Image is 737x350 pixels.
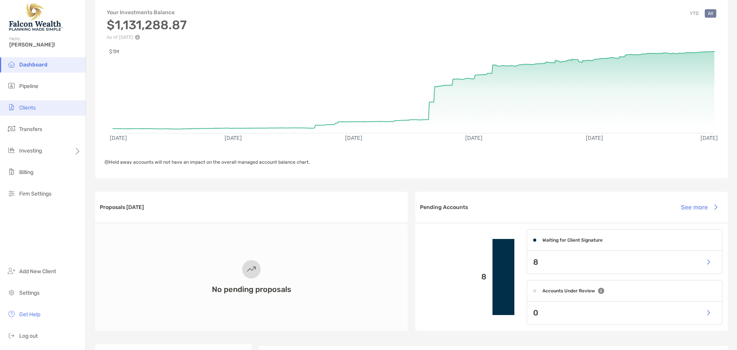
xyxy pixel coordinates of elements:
[19,83,38,90] span: Pipeline
[104,159,310,165] span: Held away accounts will not have an impact on the overall managed account balance chart.
[9,3,63,31] img: Falcon Wealth Planning Logo
[109,48,119,55] text: $1M
[19,333,38,339] span: Log out
[9,41,81,48] span: [PERSON_NAME]!
[586,135,603,141] text: [DATE]
[7,103,16,112] img: clients icon
[705,9,716,18] button: All
[19,311,40,318] span: Get Help
[533,257,538,267] p: 8
[7,266,16,275] img: add_new_client icon
[19,169,33,176] span: Billing
[7,81,16,90] img: pipeline icon
[465,135,483,141] text: [DATE]
[421,272,486,282] p: 8
[7,146,16,155] img: investing icon
[212,285,291,294] h3: No pending proposals
[19,268,56,275] span: Add New Client
[19,105,36,111] span: Clients
[542,237,603,243] h4: Waiting for Client Signature
[19,148,42,154] span: Investing
[135,35,140,40] img: Performance Info
[542,288,595,294] h4: Accounts Under Review
[7,309,16,318] img: get-help icon
[107,35,187,40] p: As of [DATE]
[110,135,127,141] text: [DATE]
[7,60,16,69] img: dashboard icon
[225,135,242,141] text: [DATE]
[687,9,702,18] button: YTD
[100,204,144,211] h3: Proposals [DATE]
[7,288,16,297] img: settings icon
[19,126,42,133] span: Transfers
[701,135,718,141] text: [DATE]
[345,135,362,141] text: [DATE]
[107,9,187,16] h4: Your Investments Balance
[19,61,48,68] span: Dashboard
[19,191,51,197] span: Firm Settings
[7,189,16,198] img: firm-settings icon
[7,167,16,176] img: billing icon
[7,124,16,133] img: transfers icon
[533,308,538,318] p: 0
[675,199,723,216] button: See more
[7,331,16,340] img: logout icon
[19,290,40,296] span: Settings
[107,18,187,32] h3: $1,131,288.87
[420,204,468,211] h3: Pending Accounts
